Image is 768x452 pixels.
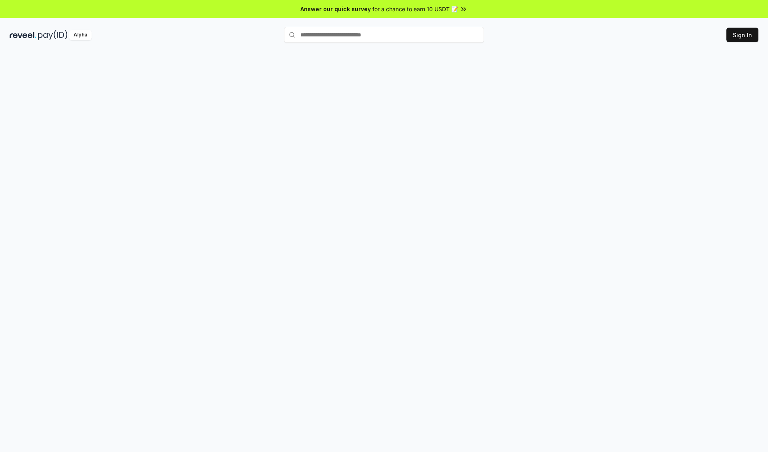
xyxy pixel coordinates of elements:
div: Alpha [69,30,92,40]
button: Sign In [726,28,758,42]
span: for a chance to earn 10 USDT 📝 [372,5,458,13]
img: pay_id [38,30,68,40]
img: reveel_dark [10,30,36,40]
span: Answer our quick survey [300,5,371,13]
